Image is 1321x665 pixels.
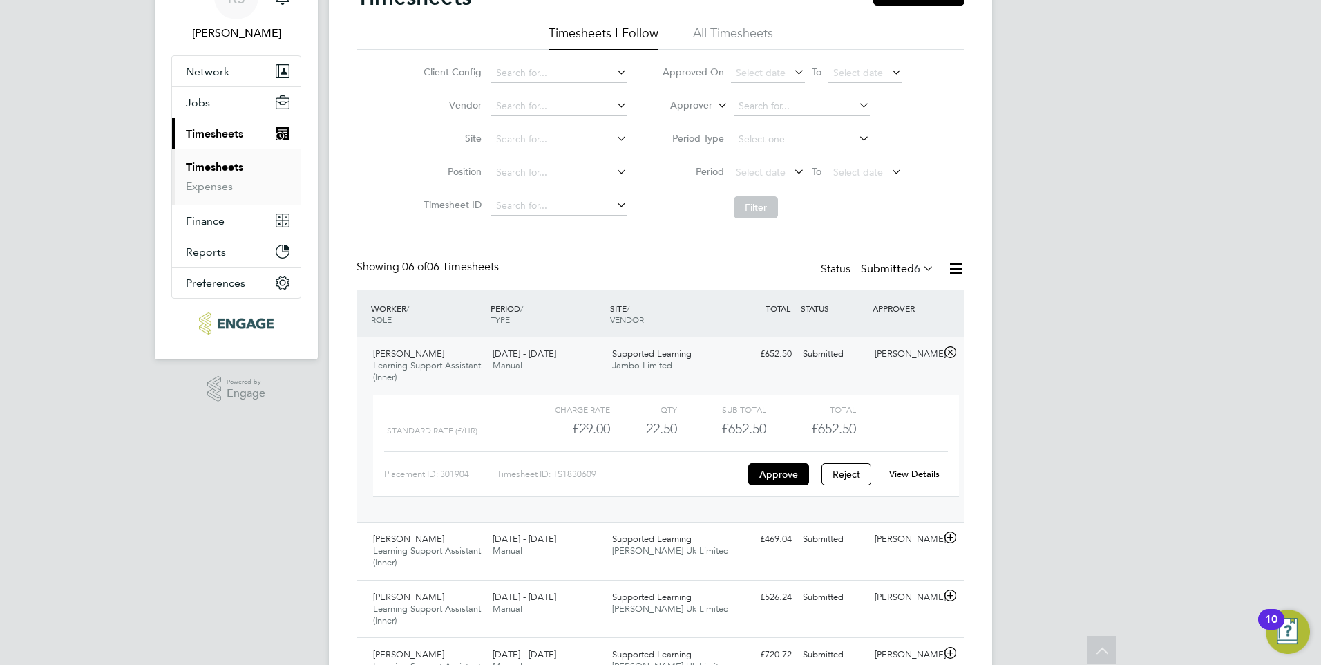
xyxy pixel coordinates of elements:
[736,166,786,178] span: Select date
[861,262,934,276] label: Submitted
[387,426,477,435] span: Standard Rate (£/HR)
[186,277,245,290] span: Preferences
[199,312,273,335] img: ncclondon-logo-retina.png
[493,648,556,660] span: [DATE] - [DATE]
[797,343,869,366] div: Submitted
[491,314,510,325] span: TYPE
[808,63,826,81] span: To
[186,245,226,259] span: Reports
[797,296,869,321] div: STATUS
[186,180,233,193] a: Expenses
[889,468,940,480] a: View Details
[207,376,266,402] a: Powered byEngage
[797,528,869,551] div: Submitted
[662,132,724,144] label: Period Type
[612,591,692,603] span: Supported Learning
[491,97,627,116] input: Search for...
[833,166,883,178] span: Select date
[419,165,482,178] label: Position
[406,303,409,314] span: /
[172,236,301,267] button: Reports
[493,545,522,556] span: Manual
[650,99,712,113] label: Approver
[662,165,724,178] label: Period
[869,586,941,609] div: [PERSON_NAME]
[1265,619,1277,637] div: 10
[172,205,301,236] button: Finance
[373,545,481,568] span: Learning Support Assistant (Inner)
[172,268,301,298] button: Preferences
[419,99,482,111] label: Vendor
[497,463,745,485] div: Timesheet ID: TS1830609
[373,348,444,359] span: [PERSON_NAME]
[869,296,941,321] div: APPROVER
[627,303,629,314] span: /
[821,260,937,279] div: Status
[725,586,797,609] div: £526.24
[172,149,301,205] div: Timesheets
[914,262,920,276] span: 6
[371,314,392,325] span: ROLE
[493,591,556,603] span: [DATE] - [DATE]
[610,314,644,325] span: VENDOR
[491,163,627,182] input: Search for...
[493,359,522,371] span: Manual
[419,66,482,78] label: Client Config
[821,463,871,485] button: Reject
[491,130,627,149] input: Search for...
[373,359,481,383] span: Learning Support Assistant (Inner)
[493,603,522,615] span: Manual
[612,648,692,660] span: Supported Learning
[373,591,444,603] span: [PERSON_NAME]
[748,463,809,485] button: Approve
[491,196,627,216] input: Search for...
[373,648,444,660] span: [PERSON_NAME]
[171,25,301,41] span: Rachel Johnson
[186,160,243,174] a: Timesheets
[693,25,773,50] li: All Timesheets
[487,296,607,332] div: PERIOD
[402,260,427,274] span: 06 of
[384,463,497,485] div: Placement ID: 301904
[227,388,265,400] span: Engage
[1266,610,1310,654] button: Open Resource Center, 10 new notifications
[610,401,677,418] div: QTY
[677,401,766,418] div: Sub Total
[171,312,301,335] a: Go to home page
[734,130,870,149] input: Select one
[833,66,883,79] span: Select date
[172,56,301,86] button: Network
[612,545,729,556] span: [PERSON_NAME] Uk Limited
[734,196,778,218] button: Filter
[725,343,797,366] div: £652.50
[419,198,482,211] label: Timesheet ID
[725,528,797,551] div: £469.04
[612,348,692,359] span: Supported Learning
[549,25,658,50] li: Timesheets I Follow
[172,118,301,149] button: Timesheets
[869,343,941,366] div: [PERSON_NAME]
[402,260,499,274] span: 06 Timesheets
[493,533,556,545] span: [DATE] - [DATE]
[419,132,482,144] label: Site
[808,162,826,180] span: To
[677,418,766,440] div: £652.50
[869,528,941,551] div: [PERSON_NAME]
[766,303,790,314] span: TOTAL
[811,420,856,437] span: £652.50
[186,96,210,109] span: Jobs
[186,214,225,227] span: Finance
[520,303,523,314] span: /
[766,401,855,418] div: Total
[797,586,869,609] div: Submitted
[521,418,610,440] div: £29.00
[736,66,786,79] span: Select date
[612,603,729,615] span: [PERSON_NAME] Uk Limited
[612,359,672,371] span: Jambo Limited
[357,260,502,274] div: Showing
[491,64,627,83] input: Search for...
[521,401,610,418] div: Charge rate
[186,65,229,78] span: Network
[186,127,243,140] span: Timesheets
[368,296,487,332] div: WORKER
